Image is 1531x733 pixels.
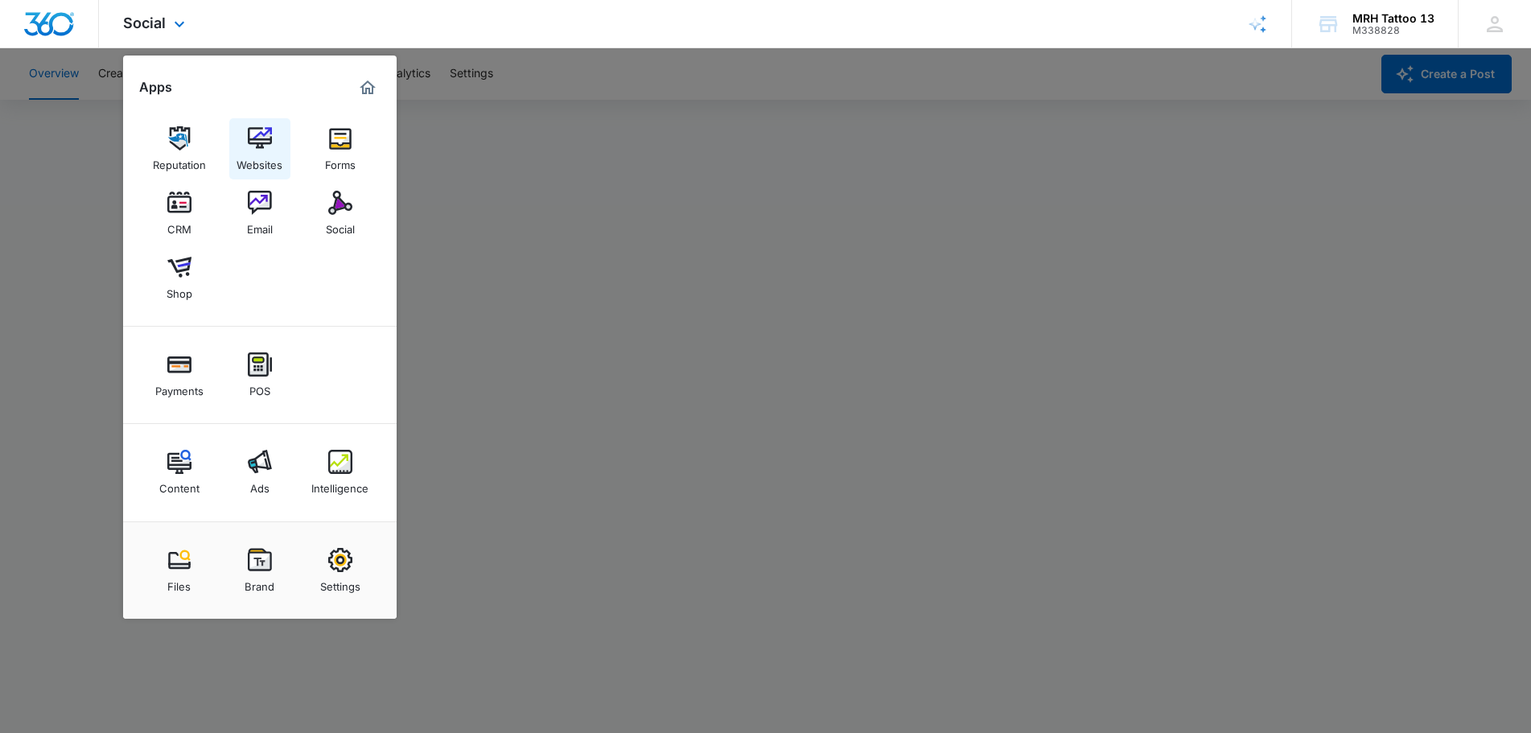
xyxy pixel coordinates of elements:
[123,14,166,31] span: Social
[149,118,210,179] a: Reputation
[237,150,282,171] div: Websites
[355,75,381,101] a: Marketing 360® Dashboard
[229,442,290,503] a: Ads
[229,540,290,601] a: Brand
[249,377,270,397] div: POS
[159,474,200,495] div: Content
[229,118,290,179] a: Websites
[139,80,172,95] h2: Apps
[325,150,356,171] div: Forms
[149,540,210,601] a: Files
[245,572,274,593] div: Brand
[167,279,192,300] div: Shop
[149,247,210,308] a: Shop
[247,215,273,236] div: Email
[229,183,290,244] a: Email
[311,474,368,495] div: Intelligence
[310,183,371,244] a: Social
[326,215,355,236] div: Social
[1352,25,1434,36] div: account id
[320,572,360,593] div: Settings
[310,442,371,503] a: Intelligence
[149,183,210,244] a: CRM
[153,150,206,171] div: Reputation
[167,215,191,236] div: CRM
[250,474,270,495] div: Ads
[1352,12,1434,25] div: account name
[310,118,371,179] a: Forms
[155,377,204,397] div: Payments
[149,344,210,406] a: Payments
[310,540,371,601] a: Settings
[149,442,210,503] a: Content
[167,572,191,593] div: Files
[229,344,290,406] a: POS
